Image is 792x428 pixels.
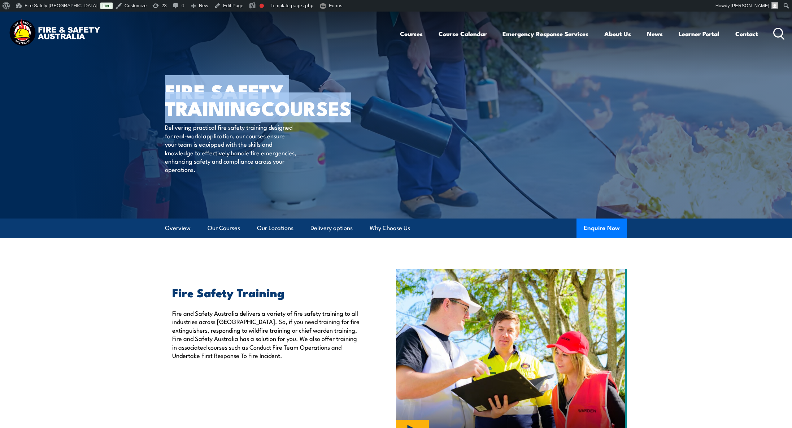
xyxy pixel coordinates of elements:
a: Why Choose Us [370,219,410,238]
a: About Us [604,24,631,43]
a: Contact [735,24,758,43]
a: Live [100,3,113,9]
a: Course Calendar [439,24,487,43]
h2: Fire Safety Training [172,287,363,297]
a: Emergency Response Services [502,24,588,43]
a: Overview [165,219,191,238]
div: Focus keyphrase not set [260,4,264,8]
p: Delivering practical fire safety training designed for real-world application, our courses ensure... [165,123,297,173]
a: Delivery options [310,219,353,238]
a: Courses [400,24,423,43]
span: page.php [291,3,314,8]
strong: COURSES [261,92,351,122]
a: News [647,24,663,43]
span: [PERSON_NAME] [731,3,769,8]
p: Fire and Safety Australia delivers a variety of fire safety training to all industries across [GE... [172,309,363,359]
button: Enquire Now [576,219,627,238]
a: Our Locations [257,219,293,238]
a: Our Courses [208,219,240,238]
h1: FIRE SAFETY TRAINING [165,82,343,116]
a: Learner Portal [679,24,719,43]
